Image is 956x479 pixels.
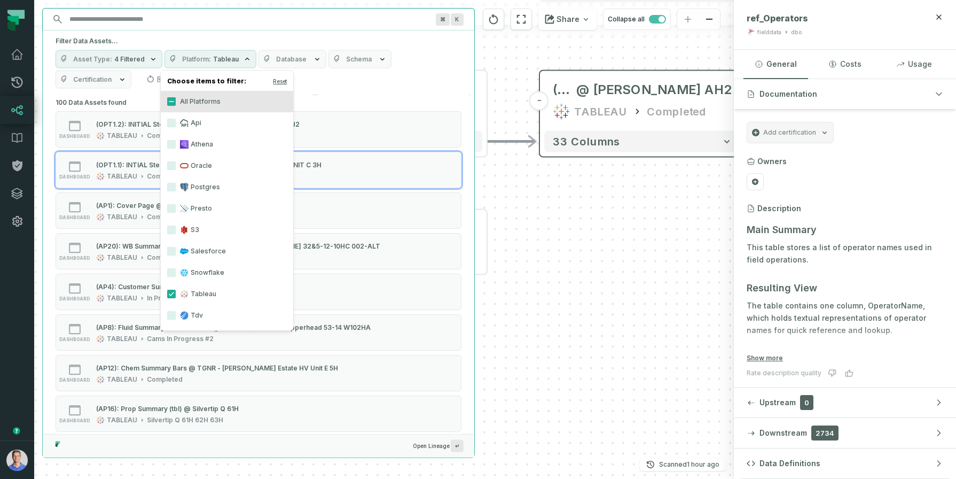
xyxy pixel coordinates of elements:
[164,50,256,68] button: PlatformTableau
[114,55,145,64] span: 4 Filtered
[6,450,28,471] img: avatar of Barak Forgoun
[167,97,176,106] button: All Platforms
[96,160,322,168] div: (OPT1.1): INTIAL Stepdown Test @ TGNR - [PERSON_NAME] UNIT C 3H
[699,9,720,30] button: zoom out
[640,458,726,471] button: Scanned[DATE] 3:01:59 PM
[167,204,176,213] button: Presto
[161,112,293,134] label: Api
[161,283,293,305] label: Tableau
[56,396,461,432] button: dashboardTABLEAUSilvertip Q 61H 62H 63H
[346,55,372,64] span: Schema
[574,103,628,120] div: TABLEAU
[734,418,956,448] button: Downstream2734
[747,300,943,336] p: The table contains one column, OperatorName, which holds textual representations of operator name...
[59,174,90,180] span: dashboard
[161,241,293,262] label: Salesforce
[142,71,190,88] button: Reset All
[59,296,90,302] span: dashboard
[757,156,787,167] h3: Owners
[107,416,137,424] div: TABLEAU
[147,335,214,343] div: Cams In Progress #2
[553,81,576,98] span: (OPT1.2): INITIAL Stepdown Pressures
[59,256,90,261] span: dashboard
[167,226,176,234] button: S3
[161,198,293,219] label: Presto
[276,55,307,64] span: Database
[107,294,137,303] div: TABLEAU
[161,305,293,326] label: Tdv
[107,375,137,384] div: TABLEAU
[747,122,834,143] button: Add certification
[576,81,732,98] span: @ [PERSON_NAME] AH2
[96,201,232,209] div: (AP1): Cover Page @ [PERSON_NAME] Pad
[107,335,137,343] div: TABLEAU
[147,213,183,221] div: Completed
[161,155,293,176] label: Oracle
[161,134,293,155] label: Athena
[811,426,839,441] span: 2734
[59,418,90,423] span: dashboard
[147,172,183,181] div: Completed
[800,395,813,410] span: 0
[73,55,112,64] span: Asset Type
[161,176,293,198] label: Postgres
[161,219,293,241] label: S3
[96,120,300,128] div: (OPT1.2): INITIAL Stepdown Pressures @ [PERSON_NAME] AH2
[258,50,326,68] button: Database
[687,460,719,468] relative-time: Sep 8, 2025, 3:01 PM GMT+3
[734,449,956,478] button: Data Definitions
[107,132,137,140] div: TABLEAU
[147,375,183,384] div: Completed
[734,388,956,418] button: Upstream0
[56,192,461,229] button: dashboardTABLEAUCompleted
[56,355,461,391] button: dashboardTABLEAUCompleted
[603,9,671,30] button: Collapse all
[812,50,877,79] button: Costs
[734,79,956,109] button: Documentation
[747,242,943,266] p: This table stores a list of operator names used in field operations.
[791,28,802,36] div: dbo
[147,294,184,303] div: In Progress
[56,314,461,351] button: dashboardTABLEAUCams In Progress #2
[167,183,176,191] button: Postgres
[759,397,796,408] span: Upstream
[147,253,183,262] div: Completed
[107,172,137,181] div: TABLEAU
[167,119,176,127] button: Api
[538,9,597,30] button: Share
[43,95,474,434] div: Suggestions
[757,28,781,36] div: fielddata
[413,439,464,452] span: Open Lineage
[167,247,176,256] button: Salesforce
[96,323,371,331] div: (AP8): Fluid Summary Tots/Chart (2) @ [PERSON_NAME] - Copperhead 53-14 W102HA
[59,377,90,383] span: dashboard
[56,37,461,45] h5: Filter Data Assets...
[96,364,338,372] div: (AP12): Chem Summary Bars @ TGNR - [PERSON_NAME] Estate HV Unit E 5H
[757,203,801,214] h3: Description
[747,369,821,377] div: Rate description quality
[147,416,223,424] div: Silvertip Q 61H 62H 63H
[167,268,176,277] button: Snowflake
[328,50,391,68] button: Schema
[553,81,732,98] div: (OPT1.2): INITIAL Stepdown Pressures @ BJ Tindle AH2
[882,50,946,79] button: Usage
[747,222,943,237] h3: Main Summary
[96,242,380,250] div: (AP20): WB Summary (tbl) @ CHK - HA RB SUII;[PERSON_NAME] 32&5-12-10HC 002-ALT
[747,281,943,296] h3: Resulting View
[161,75,293,91] h4: Choose items to filter:
[167,161,176,170] button: Oracle
[530,91,549,110] button: -
[59,337,90,342] span: dashboard
[747,13,808,24] span: ref_Operators
[56,50,162,68] button: Asset Type4 Filtered
[107,253,137,262] div: TABLEAU
[161,91,293,112] label: All Platforms
[56,152,461,188] button: dashboardTABLEAUCompleted
[59,215,90,220] span: dashboard
[273,77,287,86] button: Reset
[451,13,464,26] span: Press ⌘ + K to focus the search bar
[161,262,293,283] label: Snowflake
[451,439,464,452] span: Press ↵ to add a new Data Asset to the graph
[56,111,461,148] button: dashboardTABLEAUCompleted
